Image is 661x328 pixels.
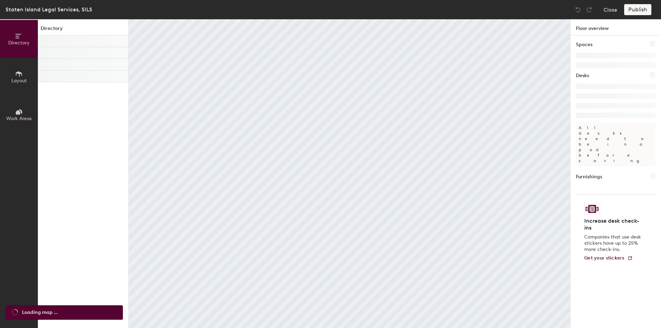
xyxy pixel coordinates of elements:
[11,78,27,84] span: Layout
[570,19,661,35] h1: Floor overview
[22,309,58,316] span: Loading map ...
[8,40,30,46] span: Directory
[584,255,625,261] span: Get your stickers
[584,255,633,261] a: Get your stickers
[586,6,592,13] img: Redo
[38,25,128,35] h1: Directory
[584,218,643,231] h4: Increase desk check-ins
[576,41,592,49] h1: Spaces
[129,19,570,328] canvas: Map
[576,72,589,80] h1: Desks
[584,203,600,215] img: Sticker logo
[6,5,92,14] div: Staten Island Legal Services, SILS
[576,173,602,181] h1: Furnishings
[576,122,655,166] p: All desks need to be in a pod before saving
[604,4,617,15] button: Close
[584,234,643,253] p: Companies that use desk stickers have up to 25% more check-ins.
[6,116,32,121] span: Work Areas
[575,6,581,13] img: Undo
